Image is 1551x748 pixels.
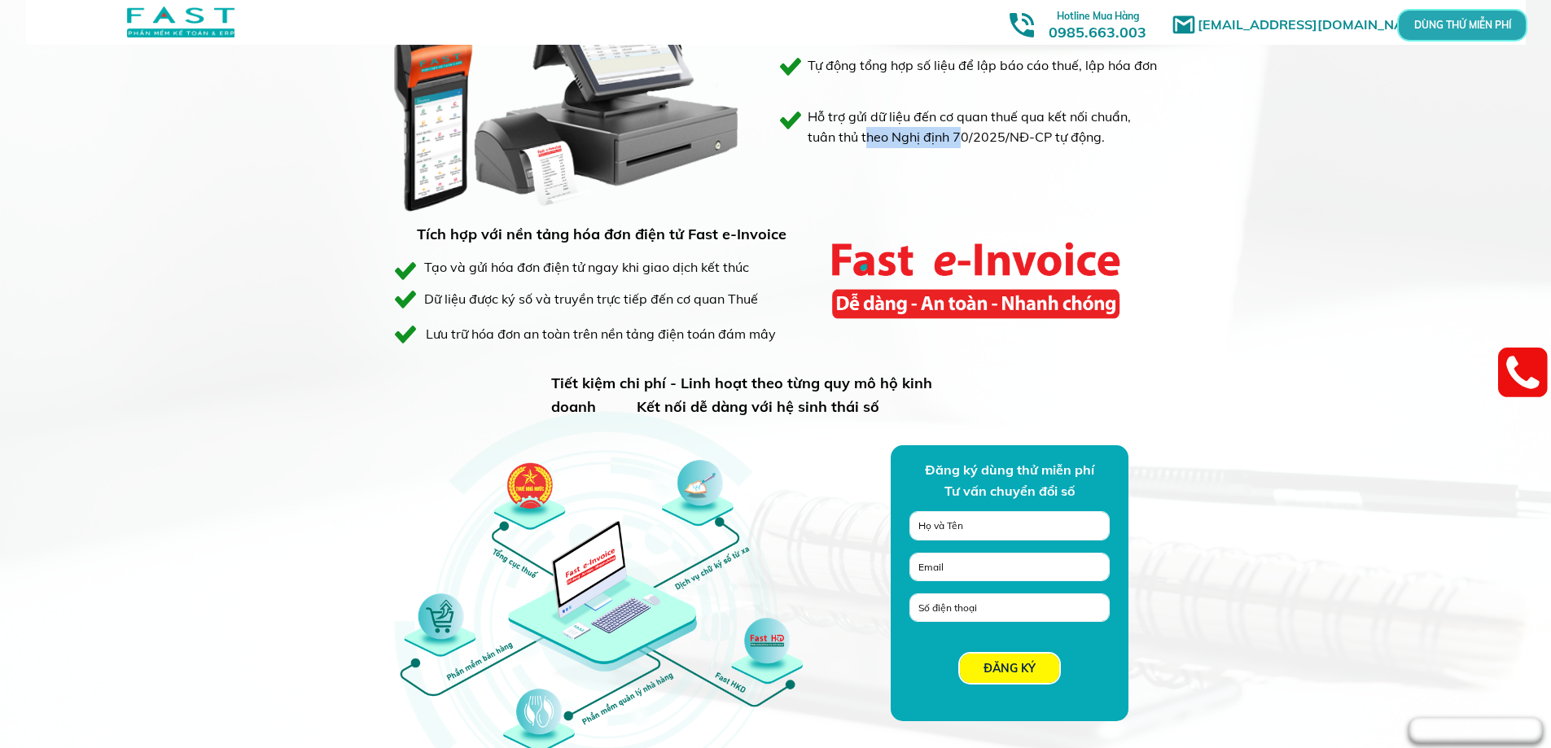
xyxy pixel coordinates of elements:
[914,512,1105,540] input: Họ và Tên
[914,594,1105,621] input: Số điện thoại
[808,55,1158,77] h3: Tự động tổng hợp số liệu để lập báo cáo thuế, lập hóa đơn
[1441,20,1483,30] p: DÙNG THỬ MIỄN PHÍ
[637,396,893,419] div: Kết nối dễ dàng với hệ sinh thái số
[417,223,789,247] h3: Tích hợp với nền tảng hóa đơn điện tử Fast e-Invoice
[424,257,750,278] div: Tạo và gửi hóa đơn điện tử ngay khi giao dịch kết thúc
[1057,10,1139,22] span: Hotline Mua Hàng
[960,654,1059,683] p: ĐĂNG KÝ
[1198,15,1438,36] h1: [EMAIL_ADDRESS][DOMAIN_NAME]
[914,553,1105,580] input: Email
[808,107,1158,148] h3: Hỗ trợ gửi dữ liệu đến cơ quan thuế qua kết nối chuẩn, tuân thủ theo Nghị định 70/2025/NĐ-CP tự đ...
[424,289,813,310] div: Dữ liệu được ký số và truyền trực tiếp đến cơ quan Thuế
[426,324,780,345] div: Lưu trữ hóa đơn an toàn trên nền tảng điện toán đám mây
[551,372,979,419] h3: Tiết kiệm chi phí - Linh hoạt theo từng quy mô hộ kinh doanh
[1031,6,1164,41] h3: 0985.663.003
[847,460,1172,501] div: Đăng ký dùng thử miễn phí Tư vấn chuyển đổi số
